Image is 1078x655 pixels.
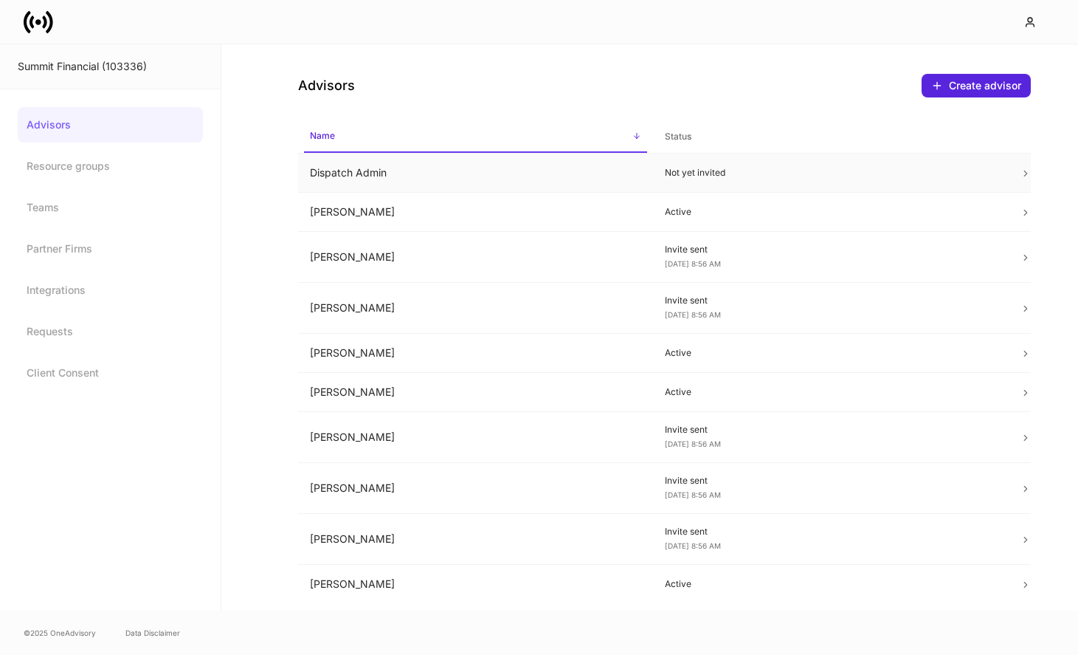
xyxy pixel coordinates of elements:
[298,565,653,604] td: [PERSON_NAME]
[665,578,996,590] p: Active
[665,295,996,306] p: Invite sent
[665,490,721,499] span: [DATE] 8:56 AM
[18,190,203,225] a: Teams
[18,272,203,308] a: Integrations
[18,231,203,267] a: Partner Firms
[665,206,996,218] p: Active
[310,128,335,143] h6: Name
[665,386,996,398] p: Active
[18,355,203,391] a: Client Consent
[298,514,653,565] td: [PERSON_NAME]
[665,129,691,143] h6: Status
[24,627,96,639] span: © 2025 OneAdvisory
[665,541,721,550] span: [DATE] 8:56 AM
[298,154,653,193] td: Dispatch Admin
[298,283,653,334] td: [PERSON_NAME]
[298,412,653,463] td: [PERSON_NAME]
[665,310,721,319] span: [DATE] 8:56 AM
[304,121,647,153] span: Name
[665,244,996,256] p: Invite sent
[659,122,1002,152] span: Status
[298,463,653,514] td: [PERSON_NAME]
[18,148,203,184] a: Resource groups
[18,314,203,349] a: Requests
[18,59,203,74] div: Summit Financial (103336)
[665,439,721,448] span: [DATE] 8:56 AM
[665,424,996,436] p: Invite sent
[665,167,996,179] p: Not yet invited
[665,259,721,268] span: [DATE] 8:56 AM
[665,526,996,538] p: Invite sent
[298,373,653,412] td: [PERSON_NAME]
[298,334,653,373] td: [PERSON_NAME]
[18,107,203,143] a: Advisors
[665,347,996,359] p: Active
[298,77,355,95] h4: Advisors
[922,74,1031,97] button: Create advisor
[949,78,1021,93] div: Create advisor
[665,475,996,487] p: Invite sent
[125,627,180,639] a: Data Disclaimer
[298,232,653,283] td: [PERSON_NAME]
[298,193,653,232] td: [PERSON_NAME]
